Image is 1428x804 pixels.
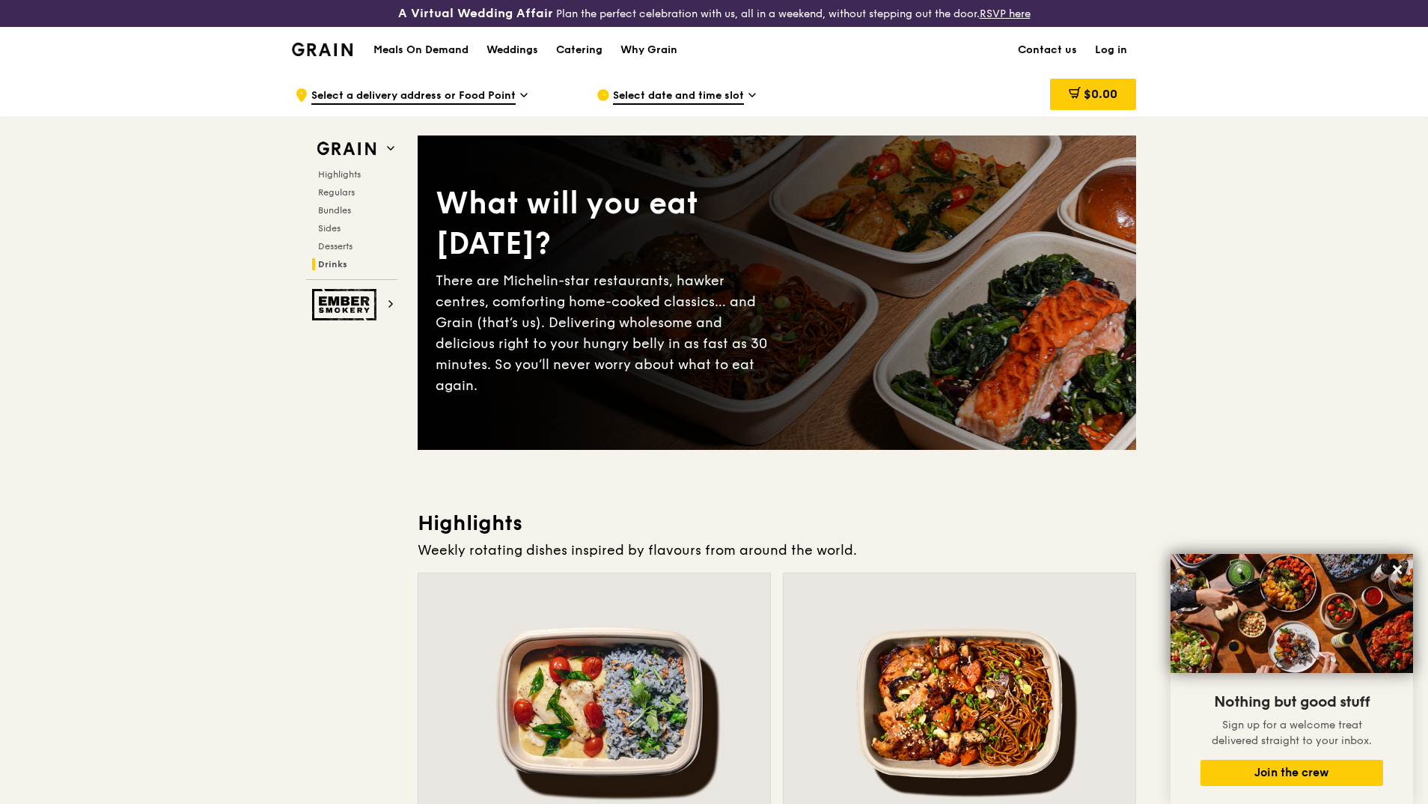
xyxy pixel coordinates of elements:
span: Regulars [318,187,355,198]
a: Catering [547,28,611,73]
span: Select date and time slot [613,88,744,105]
div: Weekly rotating dishes inspired by flavours from around the world. [418,540,1136,561]
img: Grain [292,43,353,56]
h3: A Virtual Wedding Affair [398,6,553,21]
img: Ember Smokery web logo [312,289,381,320]
div: Plan the perfect celebration with us, all in a weekend, without stepping out the door. [283,6,1145,21]
div: Why Grain [620,28,677,73]
div: Catering [556,28,602,73]
h1: Meals On Demand [373,43,469,58]
button: Join the crew [1200,760,1383,786]
a: Log in [1086,28,1136,73]
a: Contact us [1009,28,1086,73]
img: Grain web logo [312,135,381,162]
a: Why Grain [611,28,686,73]
span: Bundles [318,205,351,216]
span: Drinks [318,259,347,269]
h3: Highlights [418,510,1136,537]
img: DSC07876-Edit02-Large.jpeg [1171,554,1413,673]
a: RSVP here [980,7,1031,20]
span: Highlights [318,169,361,180]
a: GrainGrain [292,26,353,71]
button: Close [1385,558,1409,582]
span: Nothing but good stuff [1214,693,1370,711]
span: $0.00 [1084,87,1117,101]
span: Sides [318,223,341,234]
a: Weddings [477,28,547,73]
div: Weddings [486,28,538,73]
span: Select a delivery address or Food Point [311,88,516,105]
span: Desserts [318,241,353,252]
div: What will you eat [DATE]? [436,183,777,264]
div: There are Michelin-star restaurants, hawker centres, comforting home-cooked classics… and Grain (... [436,270,777,396]
span: Sign up for a welcome treat delivered straight to your inbox. [1212,719,1372,747]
